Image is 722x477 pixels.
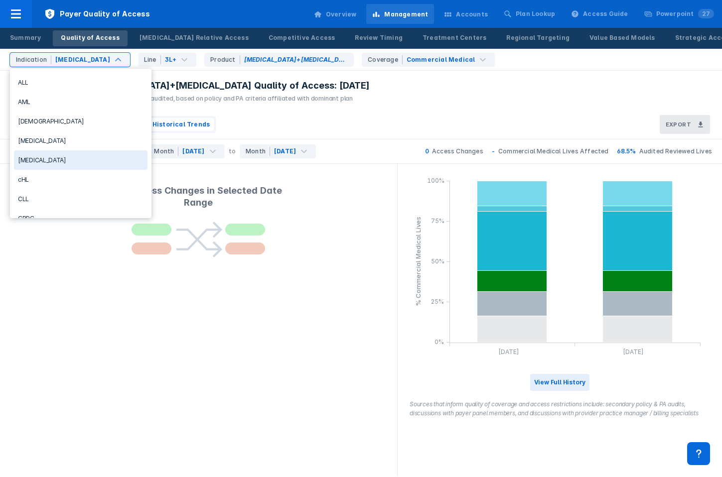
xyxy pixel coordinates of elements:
[308,4,363,24] a: Overview
[431,298,444,305] text: 25%
[144,55,161,64] div: Line
[425,147,432,156] p: 0
[516,9,555,18] div: Plan Lookup
[432,147,483,156] p: Access Changes
[407,55,475,64] div: Commercial Medical
[261,30,343,46] a: Competitive Access
[14,112,147,131] div: [DEMOGRAPHIC_DATA]
[274,147,296,156] div: [DATE]
[581,30,663,46] a: Value Based Models
[431,257,444,265] text: 50%
[427,177,444,184] text: 100%
[326,10,357,19] div: Overview
[414,217,422,306] tspan: % Commercial Medical Lives
[410,400,710,418] figcaption: Sources that inform quality of coverage and access restrictions include: secondary policy & PA au...
[384,10,428,19] div: Management
[410,176,710,365] g: column chart , with 7 column series, . Y-scale minimum value is 0 , maximum value is 100. X-scale...
[182,147,204,156] div: [DATE]
[589,33,655,42] div: Value Based Models
[456,10,488,19] div: Accounts
[583,9,628,18] div: Access Guide
[204,53,354,67] div: Darzalex+Pomalyst+dexamethasone is the only option
[415,30,494,46] a: Treatment Centers
[14,209,147,228] div: CRPC
[438,4,494,24] a: Accounts
[14,150,147,170] div: [MEDICAL_DATA]
[355,33,403,42] div: Review Timing
[498,349,519,356] text: [DATE]
[269,33,335,42] div: Competitive Access
[698,9,714,18] span: 27
[498,30,578,46] a: Regional Targeting
[14,92,147,112] div: AML
[366,4,434,24] a: Management
[656,9,714,18] div: Powerpoint
[152,120,210,129] span: Historical Trends
[132,222,265,257] img: payer-historical-no-change_2x.png
[423,33,486,42] div: Treatment Centers
[617,147,639,156] p: 68.5%
[12,94,370,103] div: 142,420,905 (83.8%) Commercial Medical lives audited, based on policy and PA criteria affiliated ...
[14,131,147,150] div: [MEDICAL_DATA]
[14,170,147,189] div: cHL
[498,147,609,156] p: Commercial Medical Lives Affected
[687,442,710,465] div: Contact Support
[368,55,403,64] div: Coverage
[132,30,257,46] a: [MEDICAL_DATA] Relative Access
[246,147,270,156] div: Month
[14,73,147,92] div: ALL
[14,189,147,209] div: CLL
[347,30,411,46] a: Review Timing
[431,217,444,225] text: 75%
[491,147,498,156] p: -
[140,33,249,42] div: [MEDICAL_DATA] Relative Access
[165,55,177,64] div: 3L+
[623,349,644,356] text: [DATE]
[102,184,295,210] div: No Access Changes in Selected Date Range
[639,147,712,156] p: Audited Reviewed Lives
[10,33,41,42] div: Summary
[506,33,570,42] div: Regional Targeting
[154,147,178,156] div: Month
[434,338,444,346] text: 0%
[53,30,127,46] a: Quality of Access
[530,374,590,391] button: View Full History
[148,118,214,131] button: Historical Trends
[12,80,370,92] span: [MEDICAL_DATA]+[MEDICAL_DATA]+[MEDICAL_DATA] Quality of Access: [DATE]
[660,115,710,134] button: Export
[55,55,110,64] div: [MEDICAL_DATA]
[61,33,119,42] div: Quality of Access
[666,121,691,128] h3: Export
[16,55,51,64] div: Indication
[2,30,49,46] a: Summary
[229,147,236,156] p: to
